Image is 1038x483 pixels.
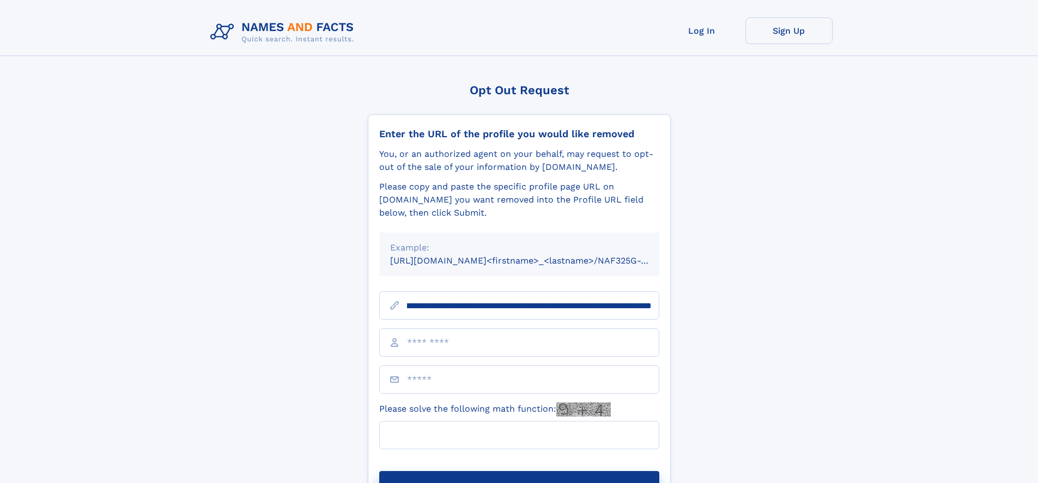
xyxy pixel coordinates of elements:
[368,83,671,97] div: Opt Out Request
[379,180,659,219] div: Please copy and paste the specific profile page URL on [DOMAIN_NAME] you want removed into the Pr...
[390,255,680,266] small: [URL][DOMAIN_NAME]<firstname>_<lastname>/NAF325G-xxxxxxxx
[379,148,659,174] div: You, or an authorized agent on your behalf, may request to opt-out of the sale of your informatio...
[658,17,745,44] a: Log In
[390,241,648,254] div: Example:
[745,17,833,44] a: Sign Up
[379,128,659,140] div: Enter the URL of the profile you would like removed
[206,17,363,47] img: Logo Names and Facts
[379,402,611,417] label: Please solve the following math function:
